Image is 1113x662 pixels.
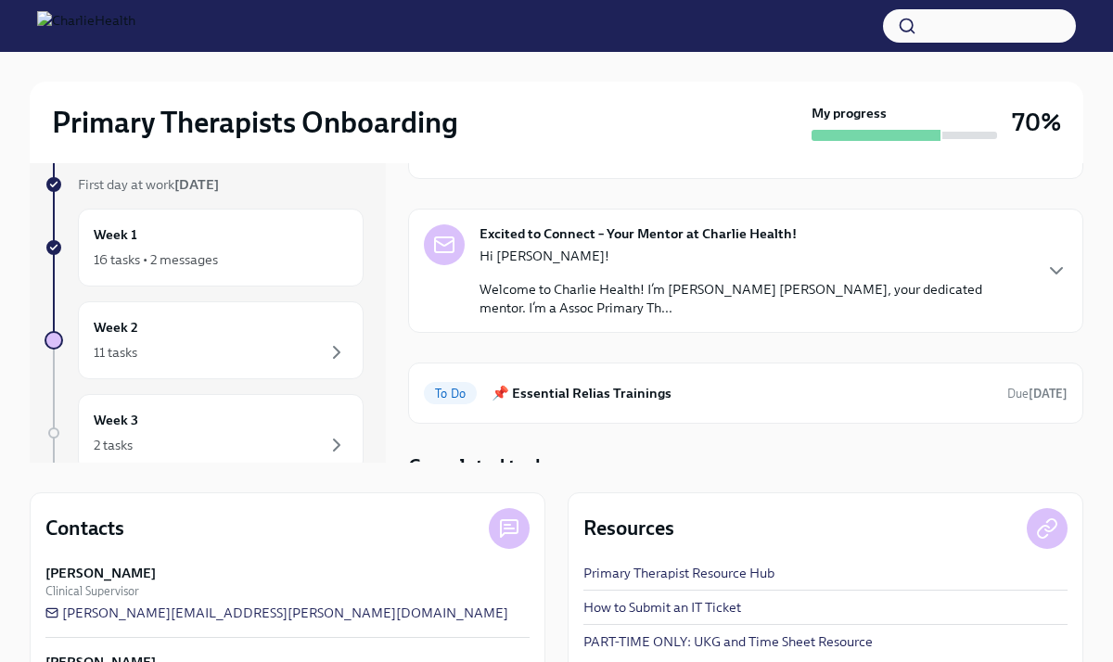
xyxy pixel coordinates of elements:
[94,410,138,430] h6: Week 3
[45,394,364,472] a: Week 32 tasks
[1007,385,1068,402] span: August 18th, 2025 08:00
[94,343,137,362] div: 11 tasks
[408,453,555,481] h4: Completed tasks
[45,175,364,194] a: First day at work[DATE]
[37,11,135,41] img: CharlieHealth
[45,564,156,582] strong: [PERSON_NAME]
[45,604,508,622] a: [PERSON_NAME][EMAIL_ADDRESS][PERSON_NAME][DOMAIN_NAME]
[1012,106,1061,139] h3: 70%
[480,280,1030,317] p: Welcome to Charlie Health! I’m [PERSON_NAME] [PERSON_NAME], your dedicated mentor. I’m a Assoc Pr...
[812,104,887,122] strong: My progress
[94,436,133,454] div: 2 tasks
[583,564,774,582] a: Primary Therapist Resource Hub
[94,224,137,245] h6: Week 1
[480,224,797,243] strong: Excited to Connect – Your Mentor at Charlie Health!
[94,317,138,337] h6: Week 2
[45,515,124,542] h4: Contacts
[78,176,219,193] span: First day at work
[424,378,1068,408] a: To Do📌 Essential Relias TrainingsDue[DATE]
[583,515,674,542] h4: Resources
[94,250,218,269] div: 16 tasks • 2 messages
[492,383,992,403] h6: 📌 Essential Relias Trainings
[174,176,219,193] strong: [DATE]
[45,301,364,379] a: Week 211 tasks
[424,387,477,401] span: To Do
[45,582,139,600] span: Clinical Supervisor
[45,209,364,286] a: Week 116 tasks • 2 messages
[408,453,1083,481] div: Completed tasks
[52,104,458,141] h2: Primary Therapists Onboarding
[583,632,873,651] a: PART-TIME ONLY: UKG and Time Sheet Resource
[583,598,741,617] a: How to Submit an IT Ticket
[1029,387,1068,401] strong: [DATE]
[480,247,1030,265] p: Hi [PERSON_NAME]!
[1007,387,1068,401] span: Due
